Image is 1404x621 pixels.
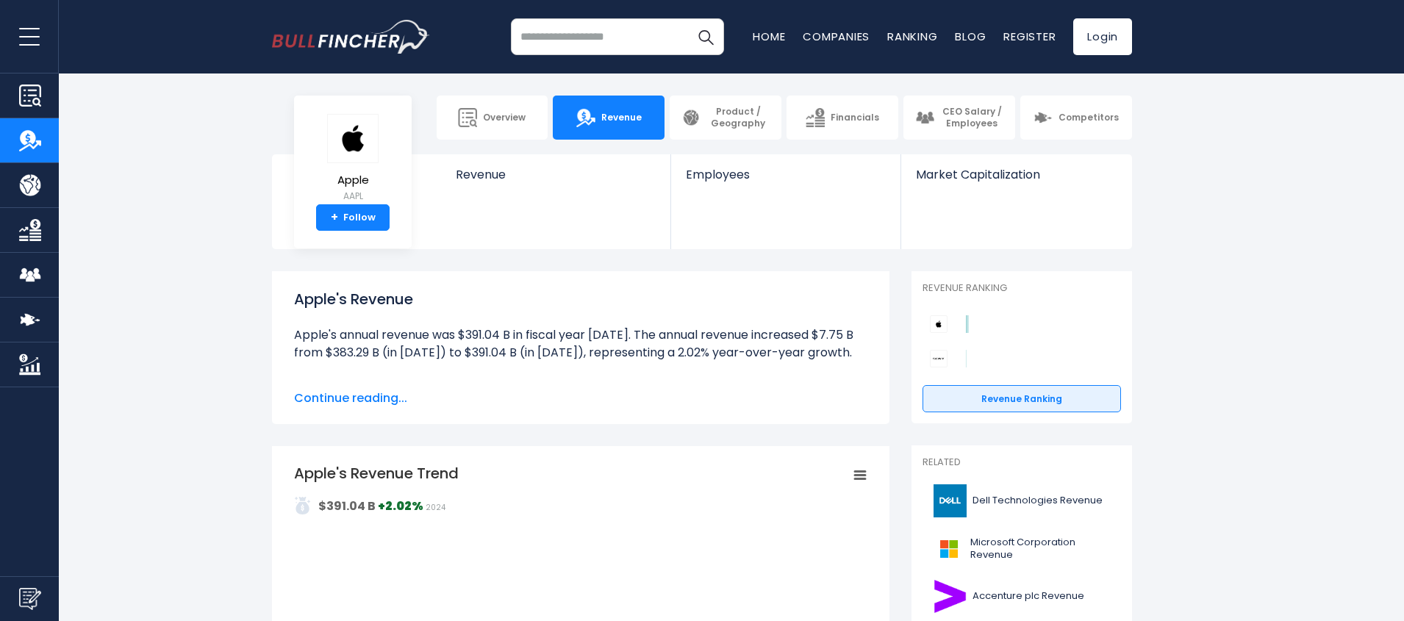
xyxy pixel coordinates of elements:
[671,154,900,207] a: Employees
[923,385,1121,413] a: Revenue Ranking
[326,113,379,205] a: Apple AAPL
[553,96,665,140] a: Revenue
[327,174,379,187] span: Apple
[940,106,1003,129] span: CEO Salary / Employees
[601,112,642,123] span: Revenue
[686,168,885,182] span: Employees
[327,190,379,203] small: AAPL
[272,20,430,54] a: Go to homepage
[378,498,423,514] strong: +2.02%
[923,576,1121,617] a: Accenture plc Revenue
[803,29,870,44] a: Companies
[294,497,312,514] img: addasd
[670,96,781,140] a: Product / Geography
[831,112,879,123] span: Financials
[1073,18,1132,55] a: Login
[706,106,770,129] span: Product / Geography
[787,96,898,140] a: Financials
[687,18,724,55] button: Search
[923,282,1121,295] p: Revenue Ranking
[901,154,1131,207] a: Market Capitalization
[437,96,548,140] a: Overview
[930,315,948,333] img: Apple competitors logo
[916,168,1116,182] span: Market Capitalization
[483,112,526,123] span: Overview
[456,168,656,182] span: Revenue
[930,350,948,367] img: Sony Group Corporation competitors logo
[316,204,390,231] a: +Follow
[441,154,671,207] a: Revenue
[1020,96,1132,140] a: Competitors
[272,20,430,54] img: bullfincher logo
[753,29,785,44] a: Home
[931,580,968,613] img: ACN logo
[294,379,867,432] li: Apple's quarterly revenue was $94.04 B in the quarter ending [DATE]. The quarterly revenue increa...
[294,288,867,310] h1: Apple's Revenue
[426,502,445,513] span: 2024
[1003,29,1056,44] a: Register
[294,390,867,407] span: Continue reading...
[923,481,1121,521] a: Dell Technologies Revenue
[1059,112,1119,123] span: Competitors
[923,528,1121,569] a: Microsoft Corporation Revenue
[887,29,937,44] a: Ranking
[931,484,968,517] img: DELL logo
[318,498,376,514] strong: $391.04 B
[331,211,338,224] strong: +
[955,29,986,44] a: Blog
[931,532,966,565] img: MSFT logo
[294,326,867,362] li: Apple's annual revenue was $391.04 B in fiscal year [DATE]. The annual revenue increased $7.75 B ...
[294,463,459,484] tspan: Apple's Revenue Trend
[923,456,1121,469] p: Related
[903,96,1015,140] a: CEO Salary / Employees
